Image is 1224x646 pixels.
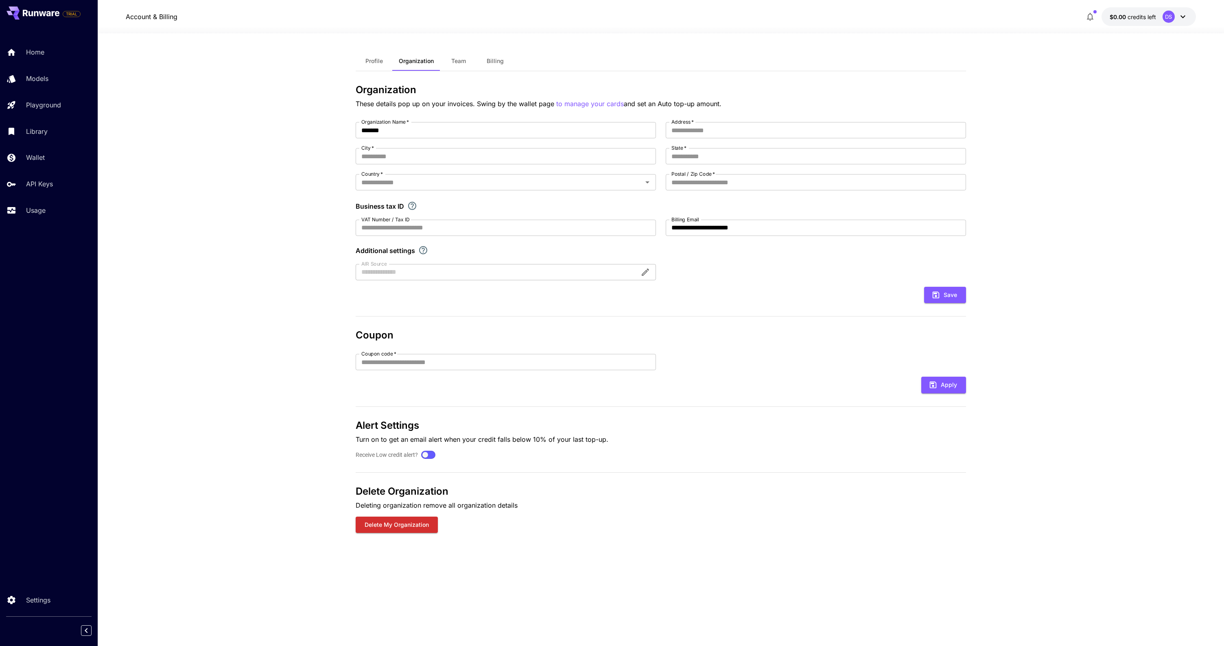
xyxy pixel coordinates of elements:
p: API Keys [26,179,53,189]
label: Address [671,118,694,125]
span: and set an Auto top-up amount. [624,100,721,108]
button: Open [642,177,653,188]
span: Organization [399,57,434,65]
span: Add your payment card to enable full platform functionality. [63,9,81,19]
span: TRIAL [63,11,80,17]
p: Turn on to get an email alert when your credit falls below 10% of your last top-up. [356,434,966,444]
span: These details pop up on your invoices. Swing by the wallet page [356,100,556,108]
div: Collapse sidebar [87,623,98,638]
label: AIR Source [361,260,387,267]
button: Save [924,287,966,303]
p: Playground [26,100,61,110]
button: Apply [921,377,966,393]
span: Billing [487,57,504,65]
button: to manage your cards [556,99,624,109]
span: credits left [1128,13,1156,20]
p: Settings [26,595,50,605]
div: $0.00 [1110,13,1156,21]
p: Usage [26,205,46,215]
a: Account & Billing [126,12,177,22]
div: DS [1163,11,1175,23]
p: Business tax ID [356,201,404,211]
h3: Coupon [356,330,966,341]
label: Organization Name [361,118,409,125]
h3: Alert Settings [356,420,966,431]
svg: If you are a business tax registrant, please enter your business tax ID here. [407,201,417,211]
button: Delete my organization [356,517,438,533]
p: Library [26,127,48,136]
svg: Explore additional customization settings [418,245,428,255]
label: Coupon code [361,350,396,357]
h3: Delete Organization [356,486,966,497]
label: Receive Low credit alert? [356,451,418,459]
label: State [671,144,686,151]
p: Additional settings [356,246,415,255]
span: Deleting organization remove all organization details [356,501,518,509]
span: $0.00 [1110,13,1128,20]
label: Billing Email [671,216,699,223]
p: Home [26,47,44,57]
span: Team [451,57,466,65]
p: Wallet [26,153,45,162]
button: $0.00DS [1102,7,1196,26]
label: Country [361,170,383,177]
label: Postal / Zip Code [671,170,715,177]
button: Collapse sidebar [81,625,92,636]
span: Profile [365,57,383,65]
p: Models [26,74,48,83]
h3: Organization [356,84,966,96]
label: VAT Number / Tax ID [361,216,410,223]
label: City [361,144,374,151]
nav: breadcrumb [126,12,177,22]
